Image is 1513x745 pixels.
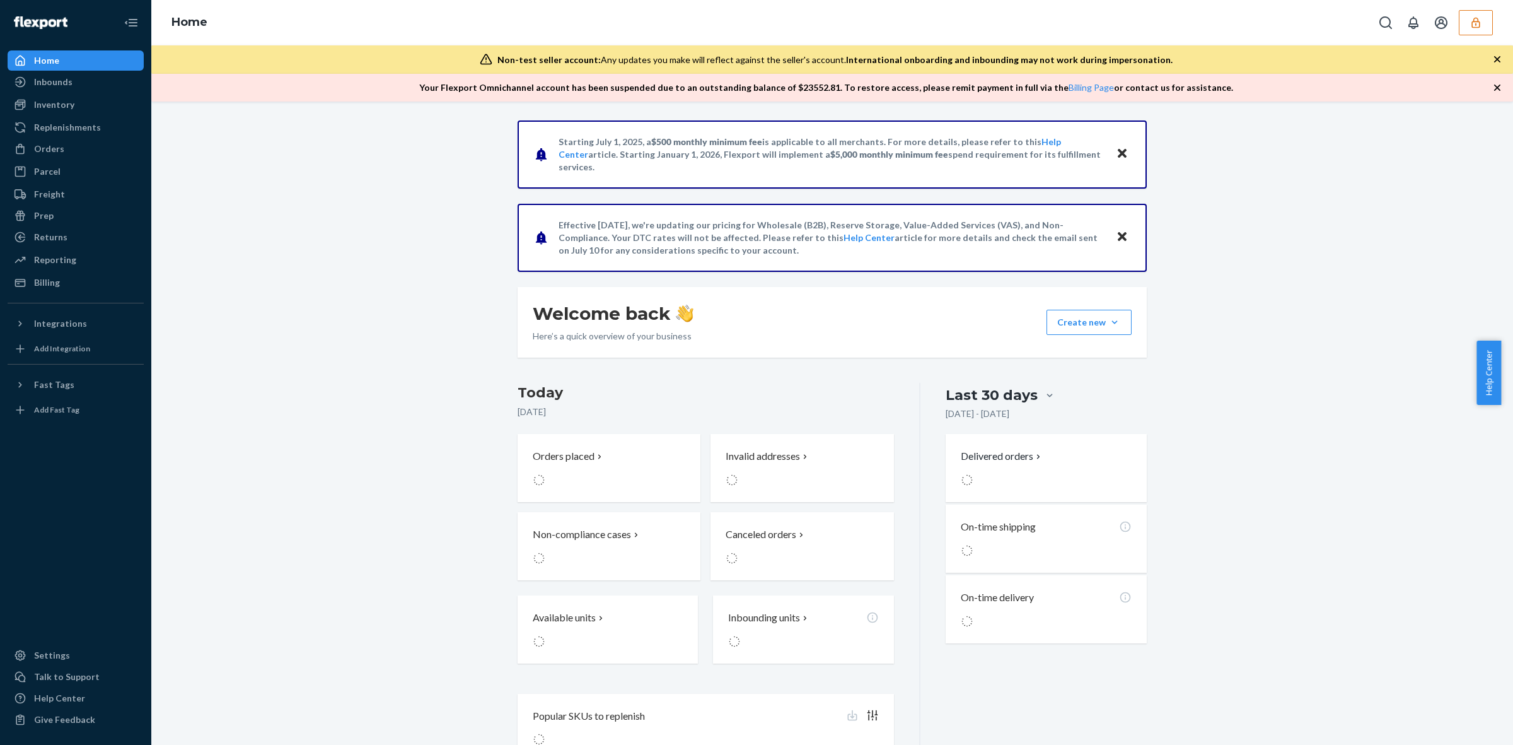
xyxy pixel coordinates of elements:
[533,527,631,542] p: Non-compliance cases
[8,375,144,395] button: Fast Tags
[34,98,74,111] div: Inventory
[961,449,1043,464] button: Delivered orders
[34,231,67,243] div: Returns
[34,649,70,662] div: Settings
[518,434,700,502] button: Orders placed
[497,54,601,65] span: Non-test seller account:
[533,302,693,325] h1: Welcome back
[8,139,144,159] a: Orders
[518,383,894,403] h3: Today
[34,692,85,705] div: Help Center
[34,254,76,266] div: Reporting
[1114,145,1130,163] button: Close
[533,330,693,343] p: Here’s a quick overview of your business
[8,184,144,204] a: Freight
[34,343,90,354] div: Add Integration
[846,54,1173,65] span: International onboarding and inbounding may not work during impersonation.
[8,161,144,182] a: Parcel
[1429,10,1454,35] button: Open account menu
[559,219,1104,257] p: Effective [DATE], we're updating our pricing for Wholesale (B2B), Reserve Storage, Value-Added Se...
[726,449,800,464] p: Invalid addresses
[946,385,1038,405] div: Last 30 days
[34,121,101,134] div: Replenishments
[8,250,144,270] a: Reporting
[34,165,61,178] div: Parcel
[34,404,79,415] div: Add Fast Tag
[161,4,217,41] ol: breadcrumbs
[830,149,948,160] span: $5,000 monthly minimum fee
[1114,228,1130,247] button: Close
[8,645,144,666] a: Settings
[14,16,67,29] img: Flexport logo
[1069,82,1114,93] a: Billing Page
[419,81,1233,94] p: Your Flexport Omnichannel account has been suspended due to an outstanding balance of $ 23552.81 ...
[1401,10,1426,35] button: Open notifications
[518,512,700,580] button: Non-compliance cases
[533,449,594,464] p: Orders placed
[1476,341,1501,405] button: Help Center
[843,232,895,243] a: Help Center
[728,611,800,625] p: Inbounding units
[34,713,95,726] div: Give Feedback
[8,50,144,71] a: Home
[961,590,1034,605] p: On-time delivery
[946,408,1009,420] p: [DATE] - [DATE]
[533,611,596,625] p: Available units
[8,72,144,92] a: Inbounds
[34,317,87,330] div: Integrations
[34,143,64,155] div: Orders
[8,273,144,293] a: Billing
[8,227,144,247] a: Returns
[8,710,144,730] button: Give Feedback
[8,95,144,115] a: Inventory
[34,54,59,67] div: Home
[8,206,144,226] a: Prep
[34,276,60,289] div: Billing
[8,688,144,708] a: Help Center
[171,15,207,29] a: Home
[8,339,144,359] a: Add Integration
[34,188,65,201] div: Freight
[119,10,144,35] button: Close Navigation
[1046,310,1132,335] button: Create new
[34,76,72,88] div: Inbounds
[713,595,893,664] button: Inbounding units
[34,209,54,222] div: Prep
[497,54,1173,66] div: Any updates you make will reflect against the seller's account.
[1373,10,1398,35] button: Open Search Box
[676,305,693,322] img: hand-wave emoji
[8,400,144,420] a: Add Fast Tag
[518,406,894,418] p: [DATE]
[651,136,762,147] span: $500 monthly minimum fee
[518,595,698,664] button: Available units
[8,667,144,687] button: Talk to Support
[8,117,144,138] a: Replenishments
[8,314,144,334] button: Integrations
[726,527,796,542] p: Canceled orders
[533,709,645,724] p: Popular SKUs to replenish
[34,671,100,683] div: Talk to Support
[710,512,893,580] button: Canceled orders
[961,520,1036,534] p: On-time shipping
[34,378,74,391] div: Fast Tags
[559,136,1104,173] p: Starting July 1, 2025, a is applicable to all merchants. For more details, please refer to this a...
[710,434,893,502] button: Invalid addresses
